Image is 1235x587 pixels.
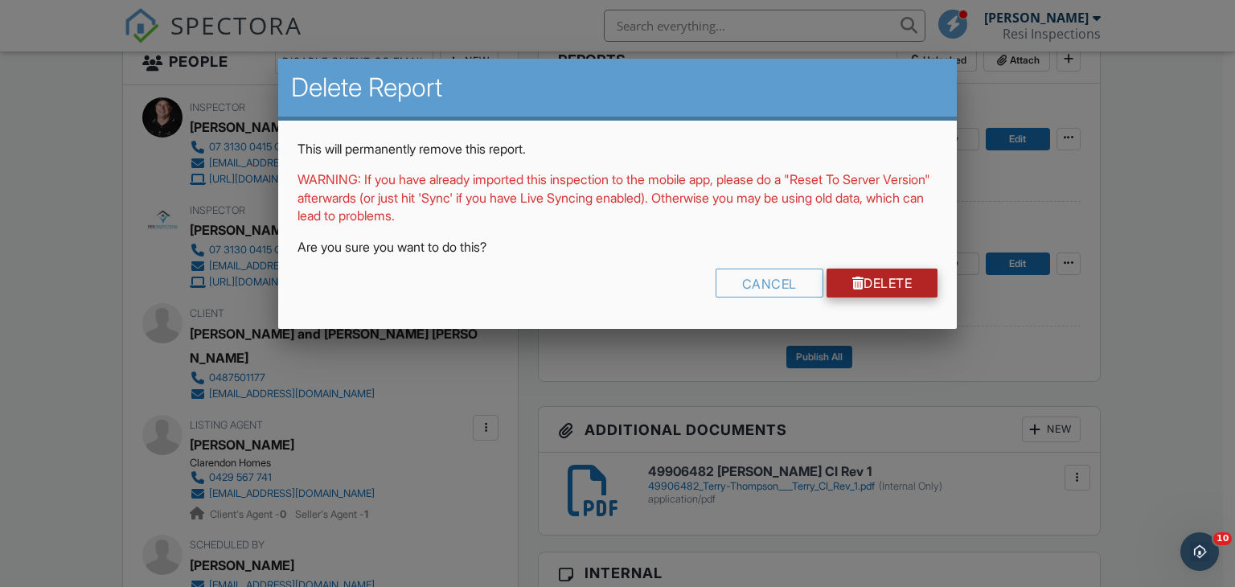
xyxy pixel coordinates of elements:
[716,269,823,298] div: Cancel
[827,269,938,298] a: Delete
[297,238,938,256] p: Are you sure you want to do this?
[1180,532,1219,571] iframe: Intercom live chat
[1213,532,1232,545] span: 10
[297,170,938,224] p: WARNING: If you have already imported this inspection to the mobile app, please do a "Reset To Se...
[297,140,938,158] p: This will permanently remove this report.
[291,72,945,104] h2: Delete Report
